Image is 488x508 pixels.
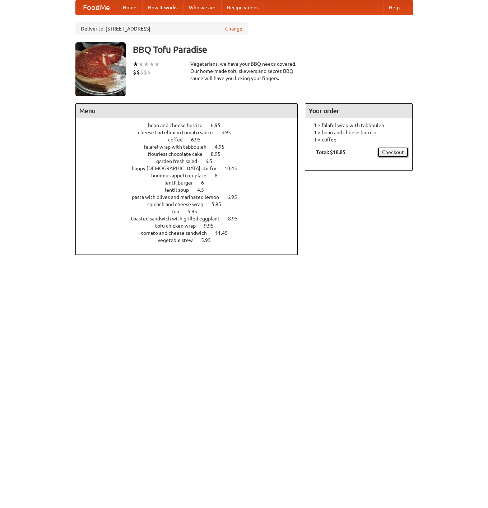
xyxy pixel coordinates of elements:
[221,0,264,15] a: Recipe videos
[132,166,223,171] span: happy [DEMOGRAPHIC_DATA] stir fry
[132,166,250,171] a: happy [DEMOGRAPHIC_DATA] stir fry 10.45
[158,237,224,243] a: vegetable stew 5.95
[138,130,220,135] span: cheese tortellini in tomato sauce
[225,25,242,32] a: Change
[377,147,409,158] a: Checkout
[151,173,214,178] span: hummus appetizer plate
[141,230,214,236] span: tomato and cheese sandwich
[305,104,412,118] h4: Your order
[212,201,228,207] span: 5.95
[154,60,160,68] li: ★
[142,0,183,15] a: How it works
[131,216,251,222] a: toasted sandwich with grilled eggplant 8.95
[155,223,227,229] a: tofu chicken wrap 9.95
[76,104,298,118] h4: Menu
[165,187,217,193] a: lentil soup 4.5
[168,137,190,143] span: coffee
[148,122,210,128] span: bean and cheese burrito
[204,223,221,229] span: 9.95
[165,187,196,193] span: lentil soup
[309,136,409,143] li: 1 × coffee
[227,194,244,200] span: 6.95
[147,201,234,207] a: spinach and cheese wrap 5.95
[148,122,234,128] a: bean and cheese burrito 6.95
[117,0,142,15] a: Home
[141,230,241,236] a: tomato and cheese sandwich 11.45
[144,144,214,150] span: falafel wrap with tabbouleh
[140,68,144,76] li: $
[201,180,211,186] span: 6
[144,144,238,150] a: falafel wrap with tabbouleh 4.95
[149,60,154,68] li: ★
[147,201,210,207] span: spinach and cheese wrap
[148,151,210,157] span: flourless chocolate cake
[215,173,225,178] span: 8
[197,187,211,193] span: 4.5
[187,209,204,214] span: 5.95
[144,68,147,76] li: $
[172,209,186,214] span: tea
[155,223,203,229] span: tofu chicken wrap
[164,180,217,186] a: lentil burger 6
[131,216,227,222] span: toasted sandwich with grilled eggplant
[190,60,298,82] div: Vegetarians, we have your BBQ needs covered. Our home-made tofu skewers and secret BBQ sauce will...
[172,209,210,214] a: tea 5.95
[138,60,144,68] li: ★
[147,68,151,76] li: $
[215,144,232,150] span: 4.95
[144,60,149,68] li: ★
[133,68,136,76] li: $
[309,129,409,136] li: 1 × bean and cheese burrito
[138,130,244,135] a: cheese tortellini in tomato sauce 3.95
[132,194,250,200] a: pasta with olives and marinated lemon 6.95
[156,158,226,164] a: garden fresh salad 6.5
[224,166,244,171] span: 10.45
[309,122,409,129] li: 1 × falafel wrap with tabbouleh
[76,0,117,15] a: FoodMe
[228,216,245,222] span: 8.95
[132,194,226,200] span: pasta with olives and marinated lemon
[221,130,238,135] span: 3.95
[133,60,138,68] li: ★
[168,137,214,143] a: coffee 6.95
[75,42,126,96] img: angular.jpg
[205,158,219,164] span: 6.5
[156,158,204,164] span: garden fresh salad
[133,42,413,57] h3: BBQ Tofu Paradise
[316,149,345,155] b: Total: $18.85
[164,180,200,186] span: lentil burger
[148,151,234,157] a: flourless chocolate cake 8.95
[191,137,208,143] span: 6.95
[211,122,228,128] span: 6.95
[75,22,248,35] div: Deliver to: [STREET_ADDRESS]
[211,151,228,157] span: 8.95
[136,68,140,76] li: $
[383,0,405,15] a: Help
[151,173,231,178] a: hummus appetizer plate 8
[201,237,218,243] span: 5.95
[183,0,221,15] a: Who we are
[215,230,235,236] span: 11.45
[158,237,200,243] span: vegetable stew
